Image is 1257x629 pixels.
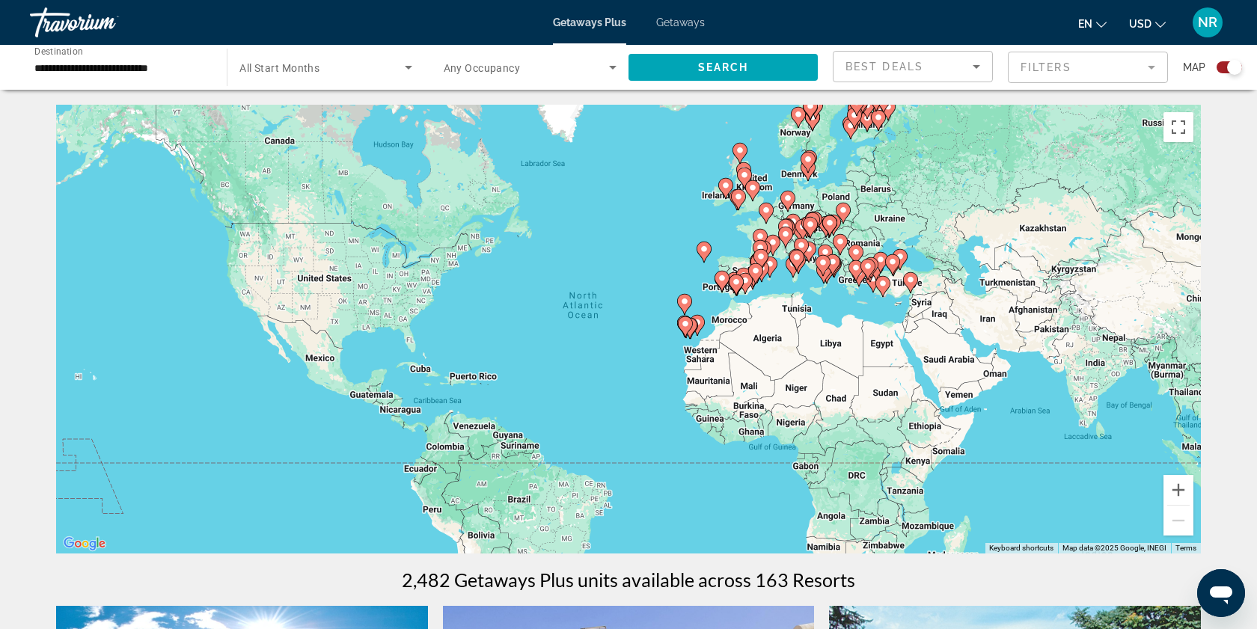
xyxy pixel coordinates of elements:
[1198,15,1217,30] span: NR
[1175,544,1196,552] a: Terms (opens in new tab)
[1183,57,1205,78] span: Map
[1163,475,1193,505] button: Zoom in
[34,46,83,56] span: Destination
[1163,112,1193,142] button: Toggle fullscreen view
[1197,569,1245,617] iframe: Button to launch messaging window
[845,58,980,76] mat-select: Sort by
[1008,51,1168,84] button: Filter
[989,543,1053,553] button: Keyboard shortcuts
[1062,544,1166,552] span: Map data ©2025 Google, INEGI
[1129,18,1152,30] span: USD
[239,62,319,74] span: All Start Months
[1078,18,1092,30] span: en
[60,534,109,553] a: Open this area in Google Maps (opens a new window)
[845,61,923,73] span: Best Deals
[1129,13,1166,34] button: Change currency
[1163,506,1193,536] button: Zoom out
[402,568,855,591] h1: 2,482 Getaways Plus units available across 163 Resorts
[444,62,521,74] span: Any Occupancy
[60,534,109,553] img: Google
[656,16,705,28] a: Getaways
[698,61,749,73] span: Search
[1078,13,1107,34] button: Change language
[1188,7,1227,38] button: User Menu
[30,3,180,42] a: Travorium
[553,16,626,28] a: Getaways Plus
[628,54,818,81] button: Search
